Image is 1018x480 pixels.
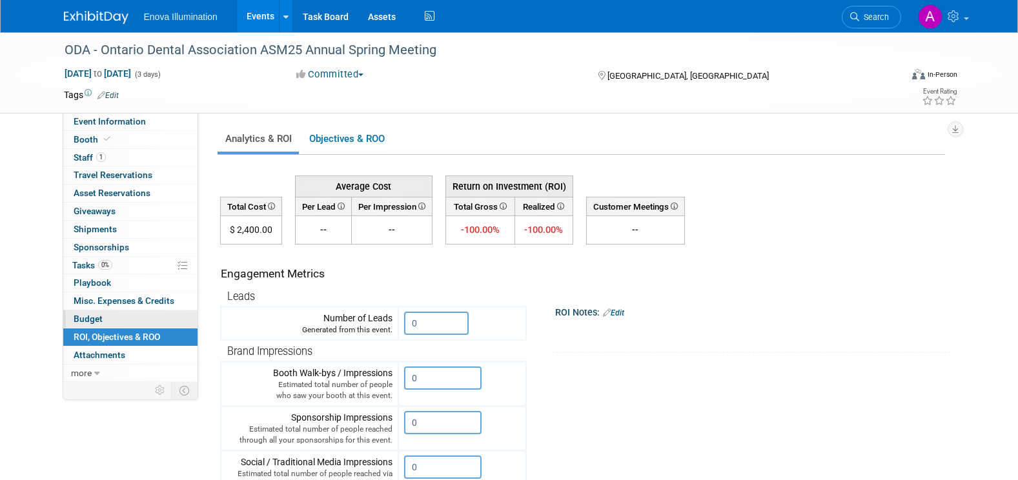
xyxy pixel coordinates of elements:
div: Sponsorship Impressions [227,411,392,446]
span: Giveaways [74,206,116,216]
span: Booth [74,134,113,145]
a: Search [842,6,901,28]
span: Enova Illumination [144,12,218,22]
th: Total Gross [445,197,515,215]
a: Sponsorships [63,239,198,256]
span: -100.00% [461,224,500,235]
a: Tasks0% [63,257,198,274]
a: Shipments [63,221,198,238]
span: 0% [98,260,112,270]
span: -- [389,225,395,235]
div: Number of Leads [227,312,392,335]
a: more [63,365,198,382]
img: ExhibitDay [64,11,128,24]
a: Attachments [63,346,198,364]
a: Misc. Expenses & Credits [63,292,198,310]
div: -- [592,223,679,236]
button: Committed [292,68,369,81]
div: Estimated total number of people who saw your booth at this event. [227,379,392,401]
span: ROI, Objectives & ROO [74,332,160,342]
div: Event Format [825,67,958,86]
span: -- [320,225,327,235]
img: Format-Inperson.png [912,69,925,79]
div: Estimated total number of people reached through all your sponsorships for this event. [227,424,392,446]
span: more [71,368,92,378]
a: Edit [97,91,119,100]
a: Travel Reservations [63,166,198,184]
span: Playbook [74,277,111,288]
td: Personalize Event Tab Strip [149,382,172,399]
td: $ 2,400.00 [220,216,281,245]
span: Budget [74,314,103,324]
div: In-Person [927,70,957,79]
a: Edit [603,308,624,317]
div: Event Rating [922,88,957,95]
span: Sponsorships [74,242,129,252]
span: Tasks [72,260,112,270]
span: Misc. Expenses & Credits [74,295,174,306]
i: Booth reservation complete [104,135,110,143]
th: Per Impression [351,197,432,215]
th: Return on Investment (ROI) [445,175,573,197]
a: Giveaways [63,203,198,220]
span: Event Information [74,116,146,126]
a: Budget [63,310,198,328]
span: -100.00% [524,224,563,235]
div: ODA - Ontario Dental Association ASM25 Annual Spring Meeting [60,39,882,62]
div: Booth Walk-bys / Impressions [227,366,392,401]
span: Brand Impressions [227,345,312,357]
a: Staff1 [63,149,198,166]
td: Toggle Event Tabs [171,382,198,399]
a: Booth [63,131,198,148]
th: Realized [515,197,573,215]
span: (3 days) [134,70,161,79]
span: [DATE] [DATE] [64,68,132,79]
th: Total Cost [220,197,281,215]
a: Playbook [63,274,198,292]
a: ROI, Objectives & ROO [63,328,198,346]
td: Tags [64,88,119,101]
a: Asset Reservations [63,185,198,202]
span: Leads [227,290,255,303]
span: Search [859,12,889,22]
a: Objectives & ROO [301,126,392,152]
img: Andrea Miller [918,5,942,29]
th: Customer Meetings [586,197,684,215]
a: Analytics & ROI [218,126,299,152]
div: Engagement Metrics [221,266,521,282]
div: ROI Notes: [555,303,951,319]
div: Generated from this event. [227,325,392,335]
span: Travel Reservations [74,170,152,180]
a: Event Information [63,113,198,130]
span: Staff [74,152,106,163]
span: 1 [96,152,106,162]
th: Average Cost [295,175,432,197]
span: to [92,68,104,79]
th: Per Lead [295,197,351,215]
span: Shipments [74,224,117,234]
span: Attachments [74,350,125,360]
span: Asset Reservations [74,188,150,198]
span: [GEOGRAPHIC_DATA], [GEOGRAPHIC_DATA] [607,71,769,81]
